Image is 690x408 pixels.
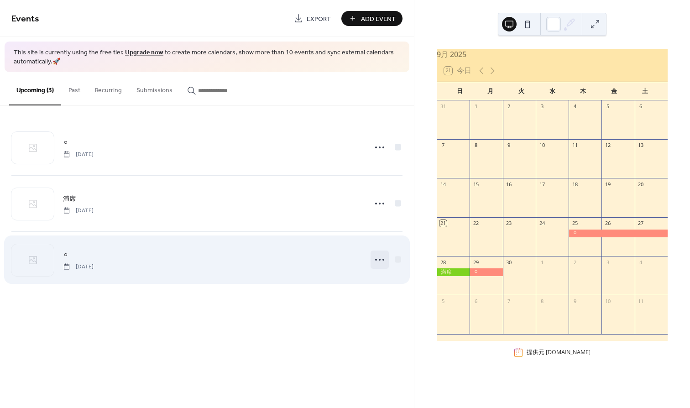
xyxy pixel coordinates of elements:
div: 25 [571,220,578,227]
div: 9月 2025 [437,49,668,60]
div: 土 [629,82,660,100]
span: [DATE] [63,206,94,214]
span: [DATE] [63,262,94,271]
div: 13 [638,142,644,149]
div: 2 [506,103,512,110]
div: 金 [599,82,630,100]
a: ⚪︎ [63,137,68,148]
div: 7 [506,298,512,304]
div: 月 [475,82,506,100]
a: 満席 [63,194,76,204]
button: Past [61,72,88,105]
div: 提供元 [527,348,591,356]
div: 14 [439,181,446,188]
div: 31 [439,103,446,110]
div: 21 [439,220,446,227]
div: 火 [506,82,537,100]
div: 9 [506,142,512,149]
div: 24 [538,220,545,227]
span: Export [307,14,331,24]
div: 10 [538,142,545,149]
div: 15 [472,181,479,188]
div: 2 [571,259,578,266]
button: Recurring [88,72,129,105]
span: [DATE] [63,150,94,158]
button: Submissions [129,72,180,105]
div: 23 [506,220,512,227]
a: [DOMAIN_NAME] [546,348,591,356]
div: 20 [638,181,644,188]
span: Events [11,10,39,28]
span: 満席 [63,194,76,204]
div: 日 [444,82,475,100]
div: 16 [506,181,512,188]
div: 19 [604,181,611,188]
button: Upcoming (3) [9,72,61,105]
div: 9 [571,298,578,304]
div: 8 [538,298,545,304]
a: Export [287,11,338,26]
div: 6 [472,298,479,304]
div: 12 [604,142,611,149]
div: 29 [472,259,479,266]
div: 8 [472,142,479,149]
span: This site is currently using the free tier. to create more calendars, show more than 10 events an... [14,48,400,66]
span: ⚪︎ [63,138,68,147]
button: Add Event [341,11,402,26]
div: ⚪︎ [569,230,668,237]
div: 満席 [437,268,470,276]
div: 4 [638,259,644,266]
div: 5 [604,103,611,110]
div: 3 [604,259,611,266]
div: 28 [439,259,446,266]
div: 4 [571,103,578,110]
div: ⚪︎ [470,268,502,276]
a: ⚪︎ [63,250,68,260]
div: 7 [439,142,446,149]
div: 22 [472,220,479,227]
span: Add Event [361,14,396,24]
div: 1 [472,103,479,110]
div: 26 [604,220,611,227]
div: 1 [538,259,545,266]
div: 水 [537,82,568,100]
div: 11 [571,142,578,149]
div: 10 [604,298,611,304]
div: 27 [638,220,644,227]
a: Upgrade now [125,47,163,59]
div: 木 [568,82,599,100]
div: 6 [638,103,644,110]
div: 3 [538,103,545,110]
div: 5 [439,298,446,304]
div: 17 [538,181,545,188]
div: 30 [506,259,512,266]
div: 11 [638,298,644,304]
div: 18 [571,181,578,188]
